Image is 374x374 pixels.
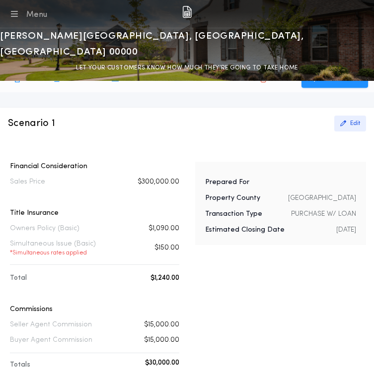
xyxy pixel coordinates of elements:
[10,273,27,283] p: Total
[145,358,179,368] p: $30,000.00
[10,239,96,257] p: Simultaneous Issue (Basic)
[138,177,179,187] p: $300,000.00
[144,320,179,330] p: $15,000.00
[10,162,179,172] p: Financial Consideration
[10,224,79,234] p: Owners Policy (Basic)
[26,9,47,21] div: Menu
[10,305,179,314] p: Commissions
[150,273,179,283] p: $1,240.00
[205,178,249,187] p: Prepared For
[154,243,179,253] p: $150.00
[8,7,47,21] button: Menu
[336,225,356,235] p: [DATE]
[10,208,179,218] p: Title Insurance
[144,335,179,345] p: $15,000.00
[10,335,92,345] p: Buyer Agent Commission
[291,209,356,219] p: PURCHASE W/ LOAN
[10,249,96,257] p: * Simultaneous rates applied
[334,116,366,131] button: Edit
[350,120,360,127] p: Edit
[149,224,179,234] p: $1,090.00
[10,320,92,330] p: Seller Agent Commission
[10,177,45,187] p: Sales Price
[205,193,260,203] p: Property County
[182,6,192,18] img: img
[205,209,262,219] p: Transaction Type
[8,117,56,130] h3: Scenario 1
[288,193,356,203] p: [GEOGRAPHIC_DATA]
[10,360,30,370] p: Totals
[205,225,285,235] p: Estimated Closing Date
[76,63,298,73] p: LET YOUR CUSTOMERS KNOW HOW MUCH THEY’RE GOING TO TAKE HOME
